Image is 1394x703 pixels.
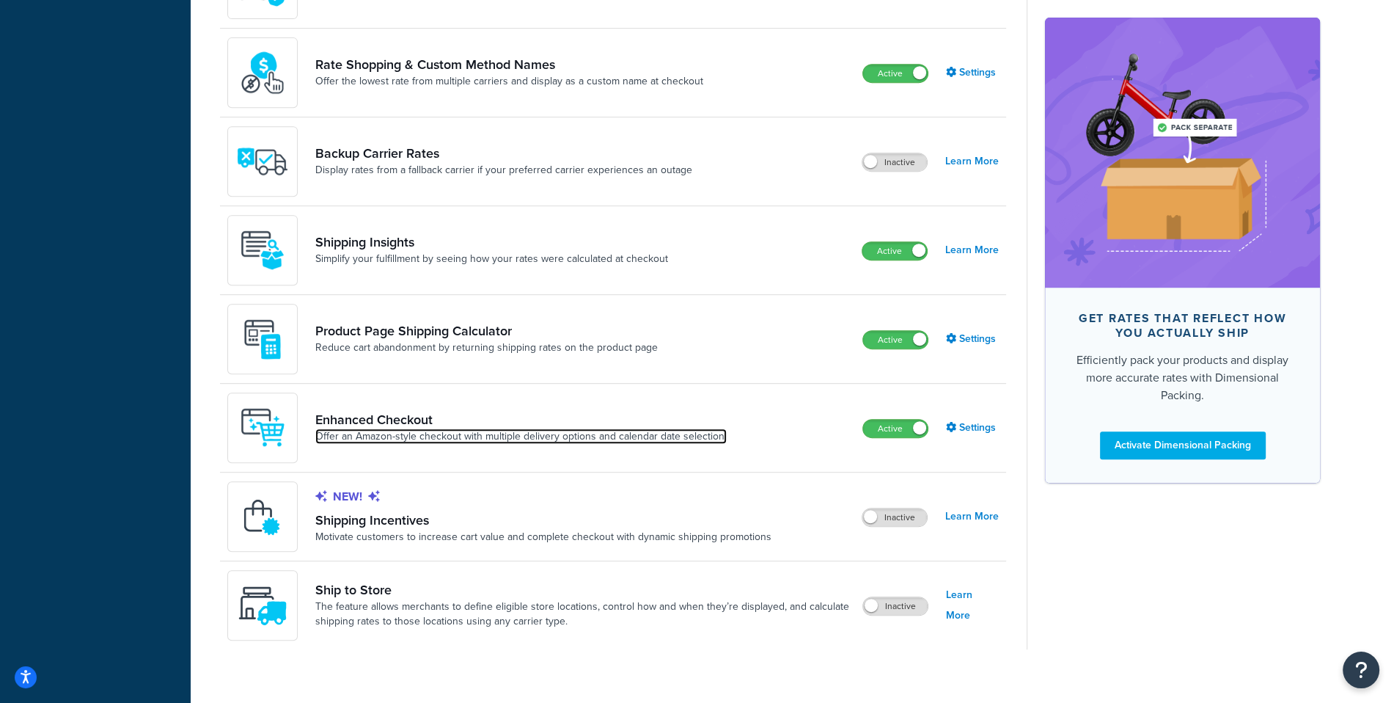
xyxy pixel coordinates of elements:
[862,242,927,260] label: Active
[863,65,928,82] label: Active
[315,145,692,161] a: Backup Carrier Rates
[1100,431,1266,459] a: Activate Dimensional Packing
[315,582,851,598] a: Ship to Store
[945,151,999,172] a: Learn More
[315,74,703,89] a: Offer the lowest rate from multiple carriers and display as a custom name at checkout
[315,163,692,178] a: Display rates from a fallback carrier if your preferred carrier experiences an outage
[945,506,999,527] a: Learn More
[863,597,928,615] label: Inactive
[237,136,288,187] img: icon-duo-feat-backup-carrier-4420b188.png
[862,153,927,171] label: Inactive
[315,323,658,339] a: Product Page Shipping Calculator
[946,329,999,349] a: Settings
[1343,652,1379,688] button: Open Resource Center
[1068,311,1296,340] div: Get rates that reflect how you actually ship
[315,234,668,250] a: Shipping Insights
[315,489,771,528] a: New!Shipping Incentives
[315,530,771,544] a: Motivate customers to increase cart value and complete checkout with dynamic shipping promotions
[946,585,999,626] a: Learn More
[1068,351,1296,404] div: Efficiently pack your products and display more accurate rates with Dimensional Packing.
[315,252,668,266] a: Simplify your fulfillment by seeing how your rates were calculated at checkout
[315,429,727,444] a: Offer an Amazon-style checkout with multiple delivery options and calendar date selection.
[945,240,999,261] a: Learn More
[237,580,288,631] img: icon-duo-feat-ship-to-store-7c4d6248.svg
[862,509,927,526] label: Inactive
[237,47,288,98] img: icon-duo-feat-rate-shopping-ecdd8bed.png
[1067,40,1298,266] img: feature-image-dim-d40ad3071a2b3c8e08177464837368e35600d3c5e73b18a22c1e4bb210dc32ac.png
[237,313,288,365] img: +D8d0cXZM7VpdAAAAAElFTkSuQmCC
[315,340,658,355] a: Reduce cart abandonment by returning shipping rates on the product page
[946,62,999,83] a: Settings
[946,418,999,438] a: Settings
[237,402,288,454] img: RgAAAABJRU5ErkJggg==
[315,57,703,73] a: Rate Shopping & Custom Method Names
[863,420,928,437] label: Active
[315,489,771,505] p: New!
[315,600,851,629] a: The feature allows merchants to define eligible store locations, control how and when they’re dis...
[237,225,288,276] img: Acw9rhKYsOEjAAAAAElFTkSuQmCC
[315,412,727,428] a: Enhanced Checkout
[237,492,287,542] img: icon-shipping-incentives-64efee88.svg
[863,331,928,349] label: Active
